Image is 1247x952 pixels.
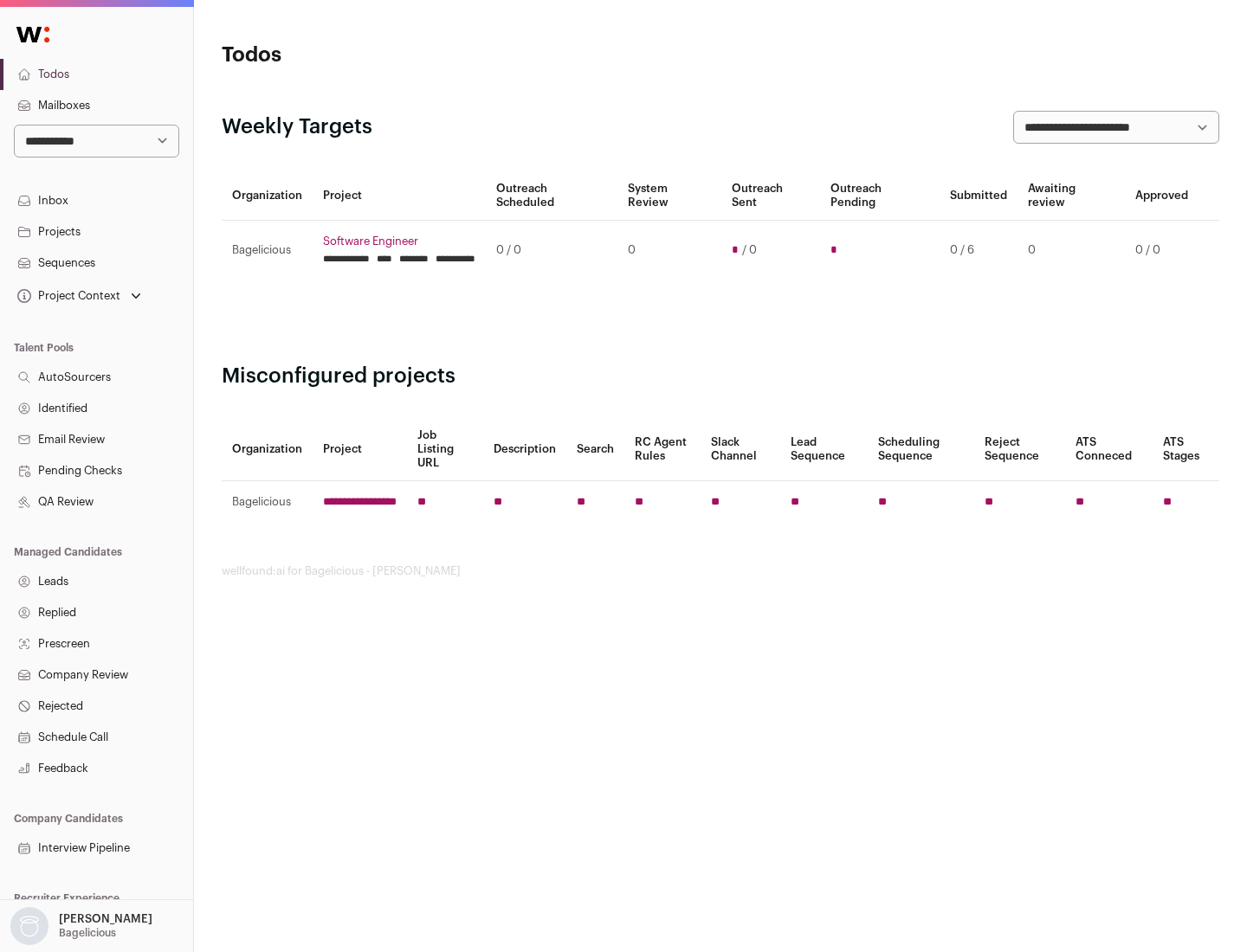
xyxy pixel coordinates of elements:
[14,289,120,303] div: Project Context
[222,363,1219,390] h2: Misconfigured projects
[59,926,116,940] p: Bagelicious
[566,418,624,481] th: Search
[222,221,313,280] td: Bagelicious
[1125,221,1199,280] td: 0 / 0
[222,418,313,481] th: Organization
[7,17,59,52] img: Wellfound
[940,171,1018,221] th: Submitted
[868,418,974,481] th: Scheduling Sequence
[483,418,566,481] th: Description
[323,235,475,248] a: Software Engineer
[617,221,720,280] td: 0
[7,907,156,945] button: Open dropdown
[742,243,757,257] span: / 0
[1018,221,1125,280] td: 0
[59,912,152,926] p: [PERSON_NAME]
[222,42,554,69] h1: Todos
[222,481,313,524] td: Bagelicious
[14,284,145,308] button: Open dropdown
[222,113,372,141] h2: Weekly Targets
[780,418,868,481] th: Lead Sequence
[313,171,486,221] th: Project
[820,171,939,221] th: Outreach Pending
[486,171,617,221] th: Outreach Scheduled
[617,171,720,221] th: System Review
[1018,171,1125,221] th: Awaiting review
[624,418,700,481] th: RC Agent Rules
[313,418,407,481] th: Project
[222,171,313,221] th: Organization
[1125,171,1199,221] th: Approved
[1153,418,1219,481] th: ATS Stages
[974,418,1066,481] th: Reject Sequence
[407,418,483,481] th: Job Listing URL
[701,418,780,481] th: Slack Channel
[1065,418,1152,481] th: ATS Conneced
[486,221,617,280] td: 0 / 0
[940,221,1018,280] td: 0 / 6
[10,907,48,945] img: nopic.png
[721,171,821,221] th: Outreach Sent
[222,564,1219,578] footer: wellfound:ai for Bagelicious - [PERSON_NAME]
